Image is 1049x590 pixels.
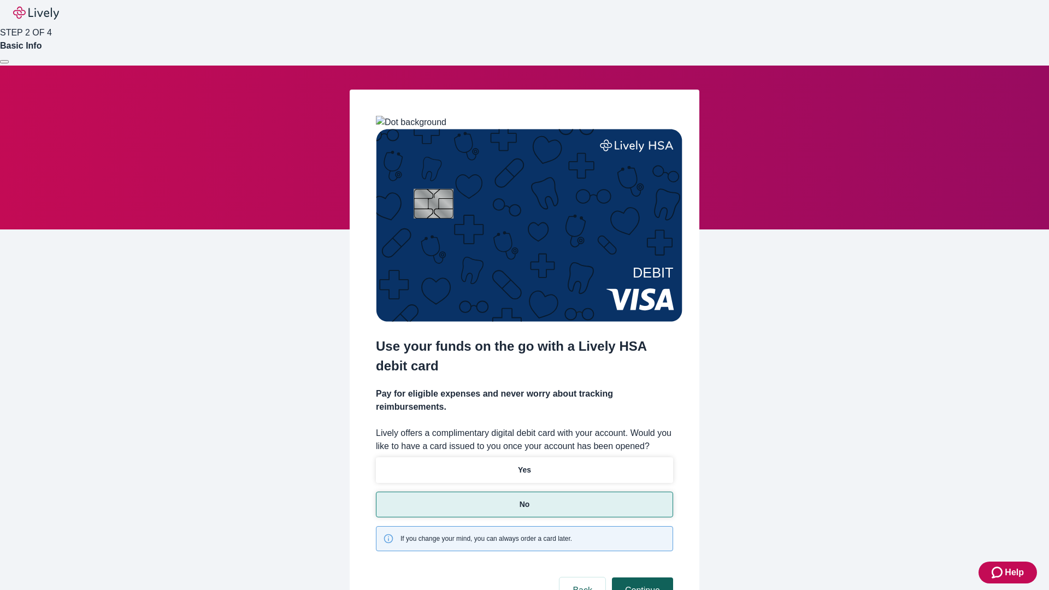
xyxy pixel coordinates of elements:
span: Help [1005,566,1024,579]
img: Dot background [376,116,446,129]
h2: Use your funds on the go with a Lively HSA debit card [376,337,673,376]
p: No [520,499,530,510]
span: If you change your mind, you can always order a card later. [400,534,572,544]
button: Zendesk support iconHelp [979,562,1037,583]
button: No [376,492,673,517]
svg: Zendesk support icon [992,566,1005,579]
img: Debit card [376,129,682,322]
button: Yes [376,457,673,483]
label: Lively offers a complimentary digital debit card with your account. Would you like to have a card... [376,427,673,453]
h4: Pay for eligible expenses and never worry about tracking reimbursements. [376,387,673,414]
p: Yes [518,464,531,476]
img: Lively [13,7,59,20]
